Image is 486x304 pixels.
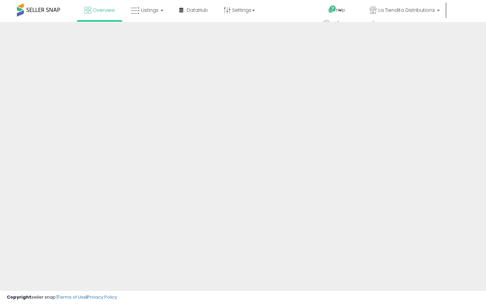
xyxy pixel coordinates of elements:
a: Privacy Policy [87,294,117,300]
i: Get Help [328,5,336,14]
span: Help [336,7,345,13]
span: Listings [141,7,159,14]
span: Overview [93,7,115,14]
span: La Tiendita Distributions [378,7,435,14]
a: Terms of Use [58,294,86,300]
span: DataHub [187,7,208,14]
a: Hi [PERSON_NAME] [323,20,379,34]
div: seller snap | | [7,294,117,301]
span: Hi [PERSON_NAME] [332,20,374,27]
strong: Copyright [7,294,31,300]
